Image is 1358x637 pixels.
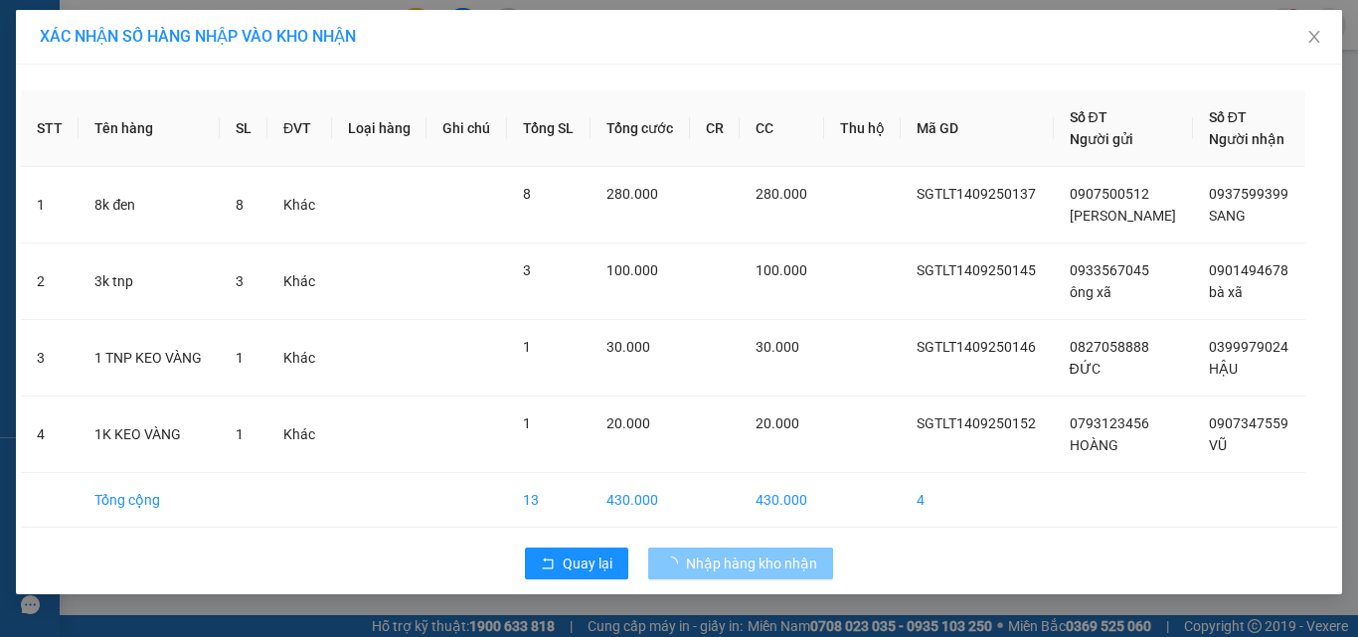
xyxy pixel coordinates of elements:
[523,339,531,355] span: 1
[664,557,686,570] span: loading
[79,243,219,320] td: 3k tnp
[236,197,244,213] span: 8
[1070,262,1149,278] span: 0933567045
[740,473,824,528] td: 430.000
[21,243,79,320] td: 2
[901,473,1053,528] td: 4
[917,339,1036,355] span: SGTLT1409250146
[1209,339,1288,355] span: 0399979024
[1306,29,1322,45] span: close
[79,473,219,528] td: Tổng cộng
[1070,415,1149,431] span: 0793123456
[901,90,1053,167] th: Mã GD
[917,262,1036,278] span: SGTLT1409250145
[606,262,658,278] span: 100.000
[267,167,332,243] td: Khác
[426,90,507,167] th: Ghi chú
[1070,208,1176,224] span: [PERSON_NAME]
[40,27,356,46] span: XÁC NHẬN SỐ HÀNG NHẬP VÀO KHO NHẬN
[756,339,799,355] span: 30.000
[21,90,79,167] th: STT
[917,186,1036,202] span: SGTLT1409250137
[756,262,807,278] span: 100.000
[79,167,219,243] td: 8k đen
[1209,284,1243,300] span: bà xã
[1209,131,1284,147] span: Người nhận
[236,350,244,366] span: 1
[686,553,817,574] span: Nhập hàng kho nhận
[917,415,1036,431] span: SGTLT1409250152
[21,320,79,397] td: 3
[267,397,332,473] td: Khác
[236,426,244,442] span: 1
[1070,109,1107,125] span: Số ĐT
[824,90,902,167] th: Thu hộ
[756,186,807,202] span: 280.000
[525,548,628,579] button: rollbackQuay lại
[1209,437,1227,453] span: VŨ
[1209,361,1238,377] span: HẬU
[1070,339,1149,355] span: 0827058888
[648,548,833,579] button: Nhập hàng kho nhận
[267,320,332,397] td: Khác
[1070,186,1149,202] span: 0907500512
[1070,131,1133,147] span: Người gửi
[1209,415,1288,431] span: 0907347559
[220,90,267,167] th: SL
[267,90,332,167] th: ĐVT
[79,397,219,473] td: 1K KEO VÀNG
[606,415,650,431] span: 20.000
[1209,109,1247,125] span: Số ĐT
[267,243,332,320] td: Khác
[21,167,79,243] td: 1
[1070,437,1118,453] span: HOÀNG
[507,473,591,528] td: 13
[591,473,690,528] td: 430.000
[690,90,740,167] th: CR
[563,553,612,574] span: Quay lại
[1209,208,1246,224] span: SANG
[1070,361,1101,377] span: ĐỨC
[756,415,799,431] span: 20.000
[79,320,219,397] td: 1 TNP KEO VÀNG
[606,339,650,355] span: 30.000
[541,557,555,572] span: rollback
[1209,186,1288,202] span: 0937599399
[523,262,531,278] span: 3
[591,90,690,167] th: Tổng cước
[1209,262,1288,278] span: 0901494678
[523,186,531,202] span: 8
[236,273,244,289] span: 3
[1070,284,1111,300] span: ông xã
[79,90,219,167] th: Tên hàng
[21,397,79,473] td: 4
[606,186,658,202] span: 280.000
[1286,10,1342,66] button: Close
[332,90,427,167] th: Loại hàng
[523,415,531,431] span: 1
[740,90,824,167] th: CC
[507,90,591,167] th: Tổng SL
